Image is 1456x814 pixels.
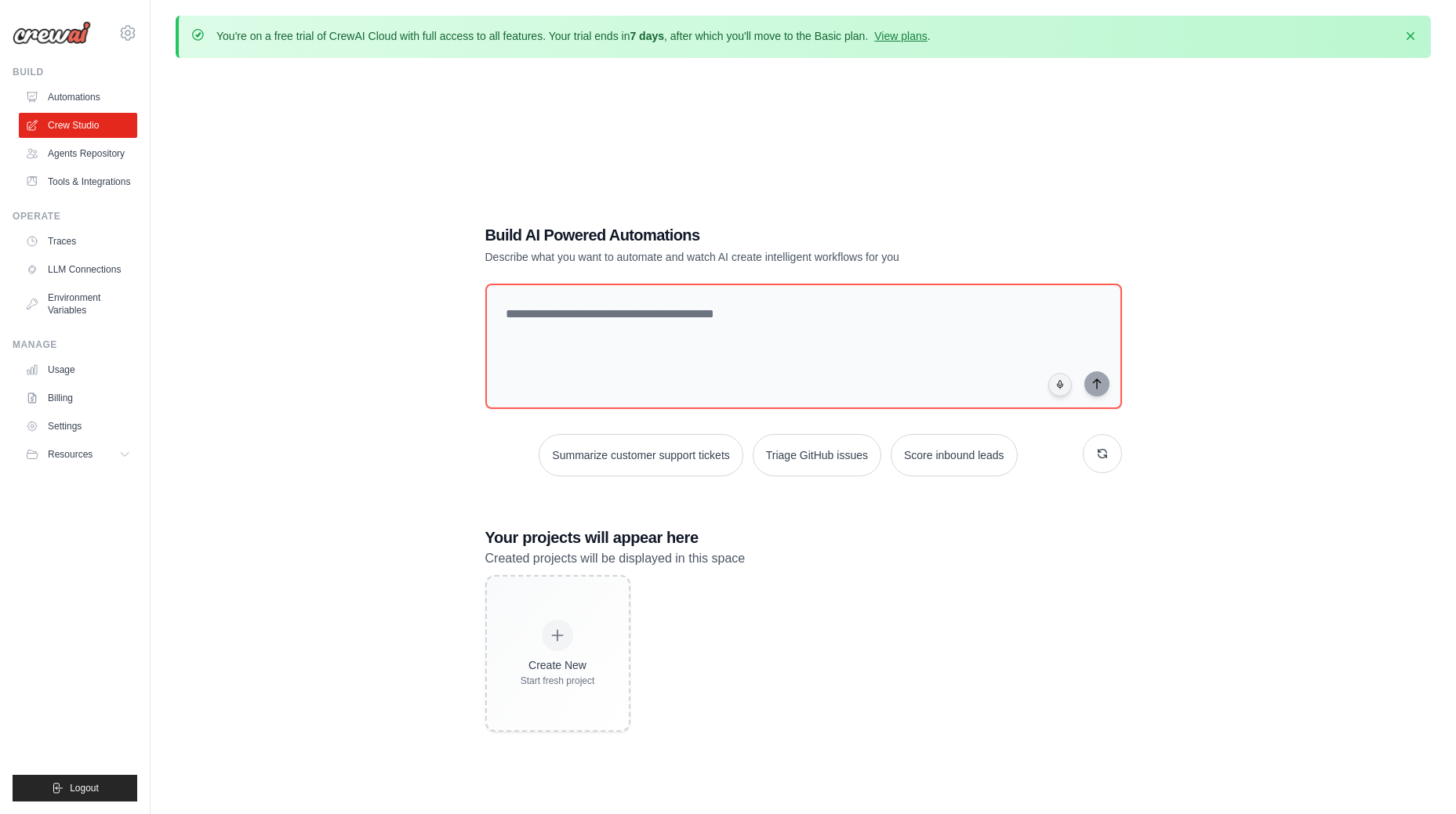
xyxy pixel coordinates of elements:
span: Resources [48,448,93,461]
button: Triage GitHub issues [753,434,881,476]
a: View plans [874,30,927,42]
p: You're on a free trial of CrewAI Cloud with full access to all features. Your trial ends in , aft... [216,28,931,44]
button: Score inbound leads [891,434,1018,476]
a: Crew Studio [19,113,137,138]
h3: Your projects will appear here [485,526,1122,548]
a: Billing [19,385,137,411]
div: Start fresh project [521,675,595,687]
button: Summarize customer support tickets [539,434,743,476]
a: LLM Connections [19,257,137,282]
button: Logout [13,775,137,801]
span: Logout [70,782,99,794]
div: Create New [521,657,595,673]
a: Traces [19,229,137,254]
a: Environment Variables [19,285,137,323]
a: Automations [19,85,137,110]
button: Get new suggestions [1083,434,1122,473]
div: Build [13,66,137,78]
img: Logo [13,21,91,45]
button: Click to speak your automation idea [1048,373,1072,396]
a: Settings [19,414,137,439]
a: Usage [19,357,137,382]
strong: 7 days [630,30,664,42]
button: Resources [19,442,137,467]
p: Describe what you want to automate and watch AI create intelligent workflows for you [485,249,1012,265]
p: Created projects will be displayed in this space [485,548,1122,569]
h1: Build AI Powered Automations [485,224,1012,246]
div: Operate [13,210,137,222]
a: Agents Repository [19,141,137,166]
div: Manage [13,338,137,351]
a: Tools & Integrations [19,169,137,194]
